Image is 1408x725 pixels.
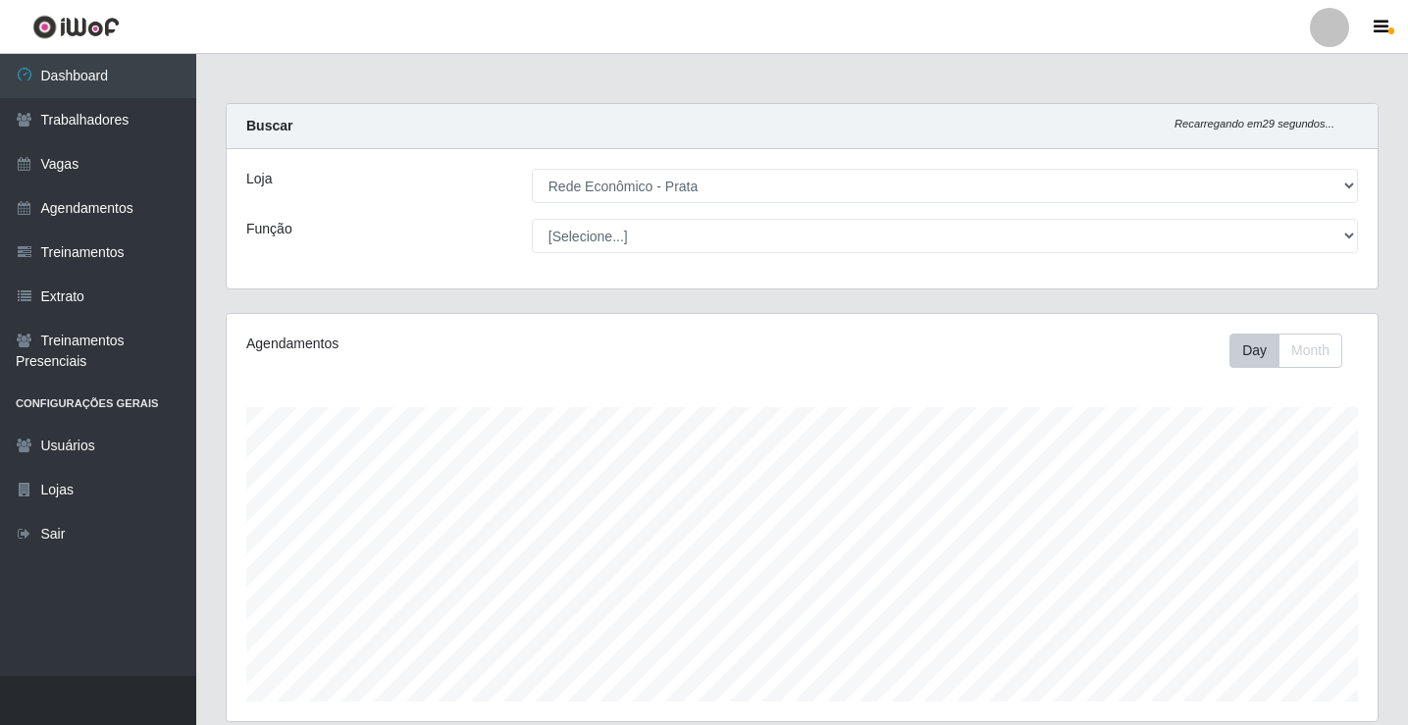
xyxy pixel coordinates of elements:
[246,118,292,133] strong: Buscar
[1229,334,1279,368] button: Day
[246,219,292,239] label: Função
[32,15,120,39] img: CoreUI Logo
[1229,334,1358,368] div: Toolbar with button groups
[1229,334,1342,368] div: First group
[1174,118,1334,129] i: Recarregando em 29 segundos...
[246,169,272,189] label: Loja
[1278,334,1342,368] button: Month
[246,334,693,354] div: Agendamentos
